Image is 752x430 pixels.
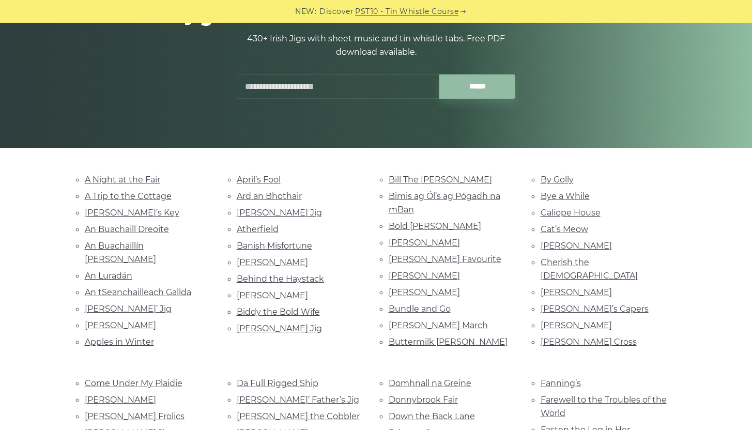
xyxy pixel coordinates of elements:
[237,175,281,185] a: April’s Fool
[355,6,458,18] a: PST10 - Tin Whistle Course
[541,304,649,314] a: [PERSON_NAME]’s Capers
[85,378,182,388] a: Come Under My Plaidie
[389,175,492,185] a: Bill The [PERSON_NAME]
[237,324,322,333] a: [PERSON_NAME] Jig
[237,411,360,421] a: [PERSON_NAME] the Cobbler
[237,290,308,300] a: [PERSON_NAME]
[237,395,359,405] a: [PERSON_NAME]’ Father’s Jig
[389,304,451,314] a: Bundle and Go
[541,337,637,347] a: [PERSON_NAME] Cross
[541,378,581,388] a: Fanning’s
[541,320,612,330] a: [PERSON_NAME]
[237,32,516,59] p: 430+ Irish Jigs with sheet music and tin whistle tabs. Free PDF download available.
[319,6,354,18] span: Discover
[541,241,612,251] a: [PERSON_NAME]
[85,271,132,281] a: An Luradán
[85,241,156,264] a: An Buachaillín [PERSON_NAME]
[389,221,481,231] a: Bold [PERSON_NAME]
[237,208,322,218] a: [PERSON_NAME] Jig
[389,287,460,297] a: [PERSON_NAME]
[237,274,324,284] a: Behind the Haystack
[389,191,500,214] a: Bimis ag Ól’s ag Pógadh na mBan
[85,320,156,330] a: [PERSON_NAME]
[389,254,501,264] a: [PERSON_NAME] Favourite
[85,304,172,314] a: [PERSON_NAME]’ Jig
[85,337,154,347] a: Apples in Winter
[541,224,588,234] a: Cat’s Meow
[541,208,601,218] a: Caliope House
[389,411,475,421] a: Down the Back Lane
[85,208,179,218] a: [PERSON_NAME]’s Key
[389,337,508,347] a: Buttermilk [PERSON_NAME]
[85,287,191,297] a: An tSeanchailleach Gallda
[541,395,667,418] a: Farewell to the Troubles of the World
[85,224,169,234] a: An Buachaill Dreoite
[541,287,612,297] a: [PERSON_NAME]
[237,241,312,251] a: Banish Misfortune
[85,411,185,421] a: [PERSON_NAME] Frolics
[237,257,308,267] a: [PERSON_NAME]
[389,320,488,330] a: [PERSON_NAME] March
[237,191,302,201] a: Ard an Bhothair
[541,175,574,185] a: By Golly
[85,395,156,405] a: [PERSON_NAME]
[389,395,458,405] a: Donnybrook Fair
[237,224,279,234] a: Atherfield
[541,191,590,201] a: Bye a While
[85,175,160,185] a: A Night at the Fair
[85,191,172,201] a: A Trip to the Cottage
[541,257,638,281] a: Cherish the [DEMOGRAPHIC_DATA]
[389,271,460,281] a: [PERSON_NAME]
[295,6,316,18] span: NEW:
[389,238,460,248] a: [PERSON_NAME]
[389,378,471,388] a: Domhnall na Greine
[237,378,318,388] a: Da Full Rigged Ship
[237,307,320,317] a: Biddy the Bold Wife
[85,1,668,26] h1: Jigs - Tin Whistle Tabs & Sheet Music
